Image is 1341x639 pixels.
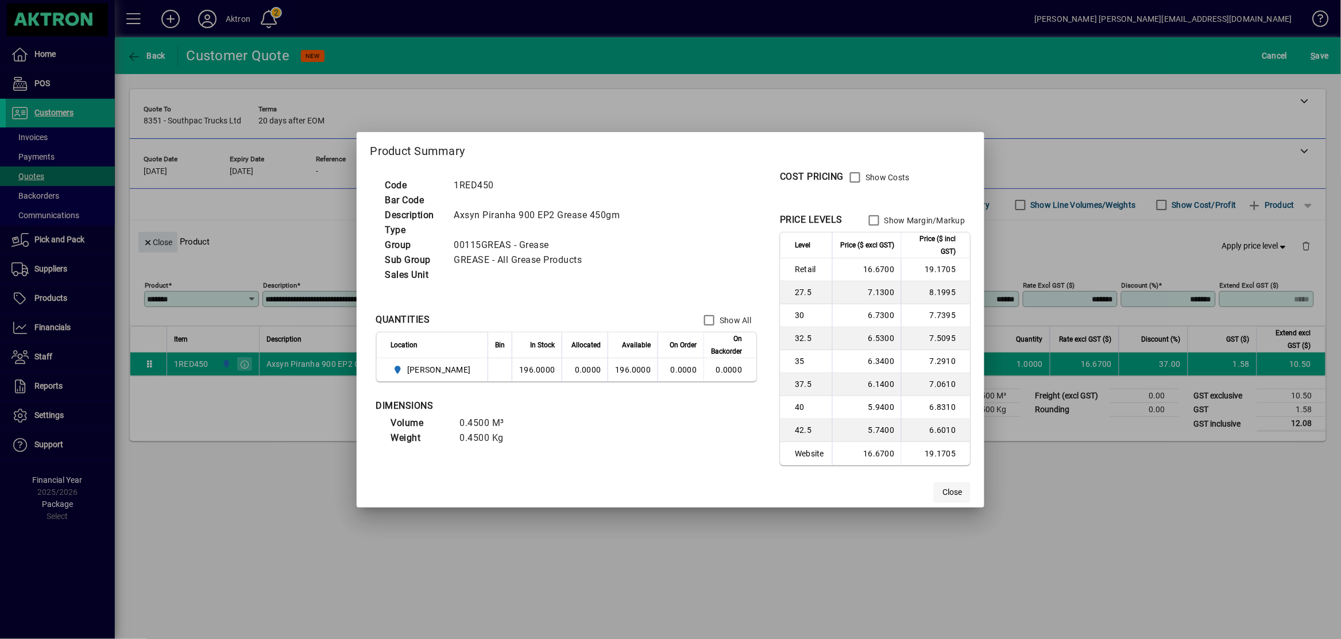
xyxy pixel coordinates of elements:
span: Location [391,339,418,351]
td: 6.5300 [832,327,901,350]
span: 37.5 [795,378,825,390]
td: 6.1400 [832,373,901,396]
td: 7.1300 [832,281,901,304]
span: 42.5 [795,424,825,436]
td: Bar Code [380,193,449,208]
td: 6.8310 [901,396,970,419]
td: 0.0000 [704,358,756,381]
td: Axsyn Piranha 900 EP2 Grease 450gm [449,208,634,223]
div: COST PRICING [780,170,844,184]
span: Website [795,448,825,459]
td: GREASE - All Grease Products [449,253,634,268]
td: 7.7395 [901,304,970,327]
label: Show Margin/Markup [882,215,965,226]
td: Volume [385,416,454,431]
td: Type [380,223,449,238]
td: 6.7300 [832,304,901,327]
label: Show All [717,315,751,326]
td: 19.1705 [901,258,970,281]
td: 16.6700 [832,442,901,465]
button: Close [934,482,971,503]
td: Group [380,238,449,253]
span: 32.5 [795,332,825,344]
h2: Product Summary [357,132,985,165]
span: 0.0000 [671,365,697,374]
td: Code [380,178,449,193]
div: QUANTITIES [376,313,430,327]
td: 6.3400 [832,350,901,373]
span: Bin [495,339,505,351]
td: 6.6010 [901,419,970,442]
td: 00115GREAS - Grease [449,238,634,253]
td: 0.4500 M³ [454,416,523,431]
span: Allocated [571,339,601,351]
span: 35 [795,355,825,367]
td: 1RED450 [449,178,634,193]
td: 0.4500 Kg [454,431,523,446]
td: 8.1995 [901,281,970,304]
td: 7.2910 [901,350,970,373]
td: 0.0000 [562,358,608,381]
label: Show Costs [863,172,910,183]
span: In Stock [530,339,555,351]
td: 19.1705 [901,442,970,465]
span: HAMILTON [391,363,476,377]
span: Retail [795,264,825,275]
td: 16.6700 [832,258,901,281]
span: Price ($ excl GST) [840,239,894,251]
span: 40 [795,401,825,413]
td: 7.0610 [901,373,970,396]
td: Description [380,208,449,223]
div: DIMENSIONS [376,399,663,413]
td: Weight [385,431,454,446]
span: Available [622,339,651,351]
td: 196.0000 [512,358,562,381]
span: On Order [670,339,697,351]
span: Price ($ incl GST) [909,233,956,258]
span: Level [795,239,810,251]
div: PRICE LEVELS [780,213,843,227]
span: 27.5 [795,286,825,298]
td: 5.9400 [832,396,901,419]
td: 7.5095 [901,327,970,350]
td: Sales Unit [380,268,449,282]
span: 30 [795,309,825,321]
span: [PERSON_NAME] [407,364,470,375]
td: Sub Group [380,253,449,268]
td: 196.0000 [608,358,658,381]
span: On Backorder [711,332,742,358]
td: 5.7400 [832,419,901,442]
span: Close [942,486,962,498]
